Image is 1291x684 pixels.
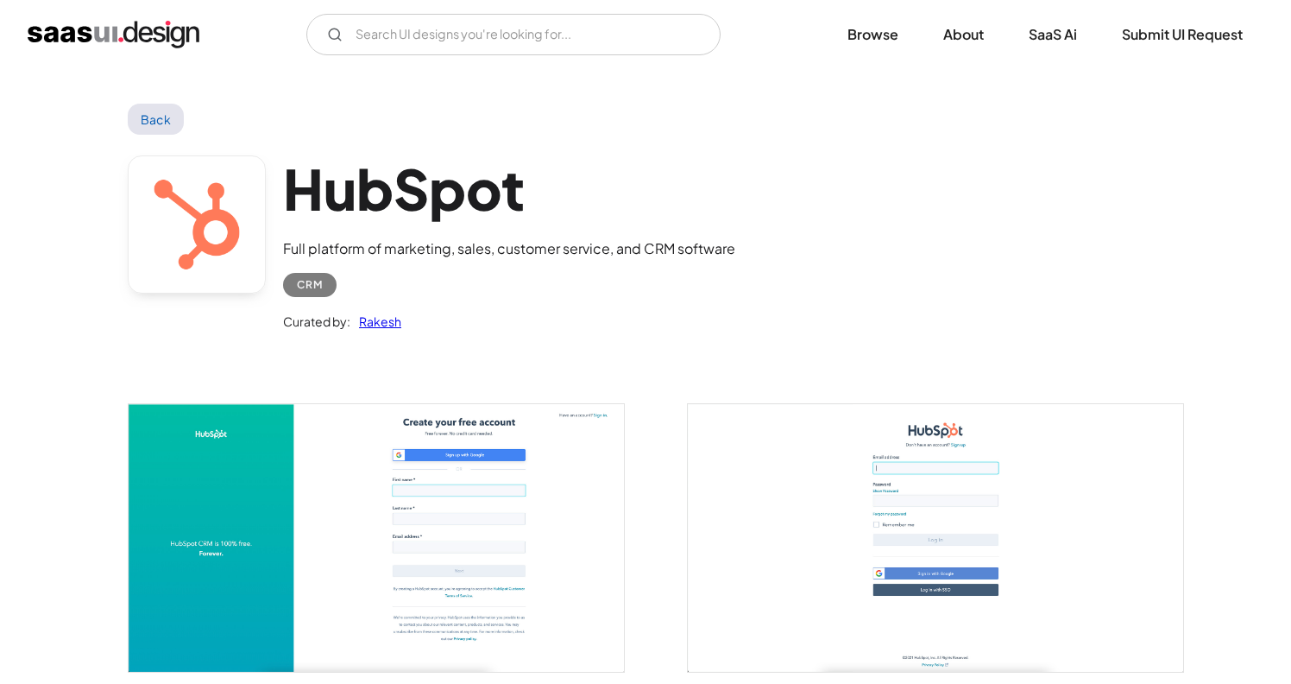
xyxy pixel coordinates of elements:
a: Submit UI Request [1101,16,1263,54]
a: Browse [827,16,919,54]
a: open lightbox [129,404,624,671]
div: CRM [297,275,323,295]
a: home [28,21,199,48]
input: Search UI designs you're looking for... [306,14,721,55]
form: Email Form [306,14,721,55]
a: open lightbox [688,404,1183,671]
img: 6018af9b9614ec318a8533a9_HubSpot-login.jpg [688,404,1183,671]
h1: HubSpot [283,155,735,222]
a: SaaS Ai [1008,16,1098,54]
a: Rakesh [350,311,401,332]
img: 6018af9b1474bdeae3bf54d8_HubSpot-create-account.jpg [129,404,624,671]
a: About [923,16,1004,54]
a: Back [128,104,184,135]
div: Full platform of marketing, sales, customer service, and CRM software [283,238,735,259]
div: Curated by: [283,311,350,332]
